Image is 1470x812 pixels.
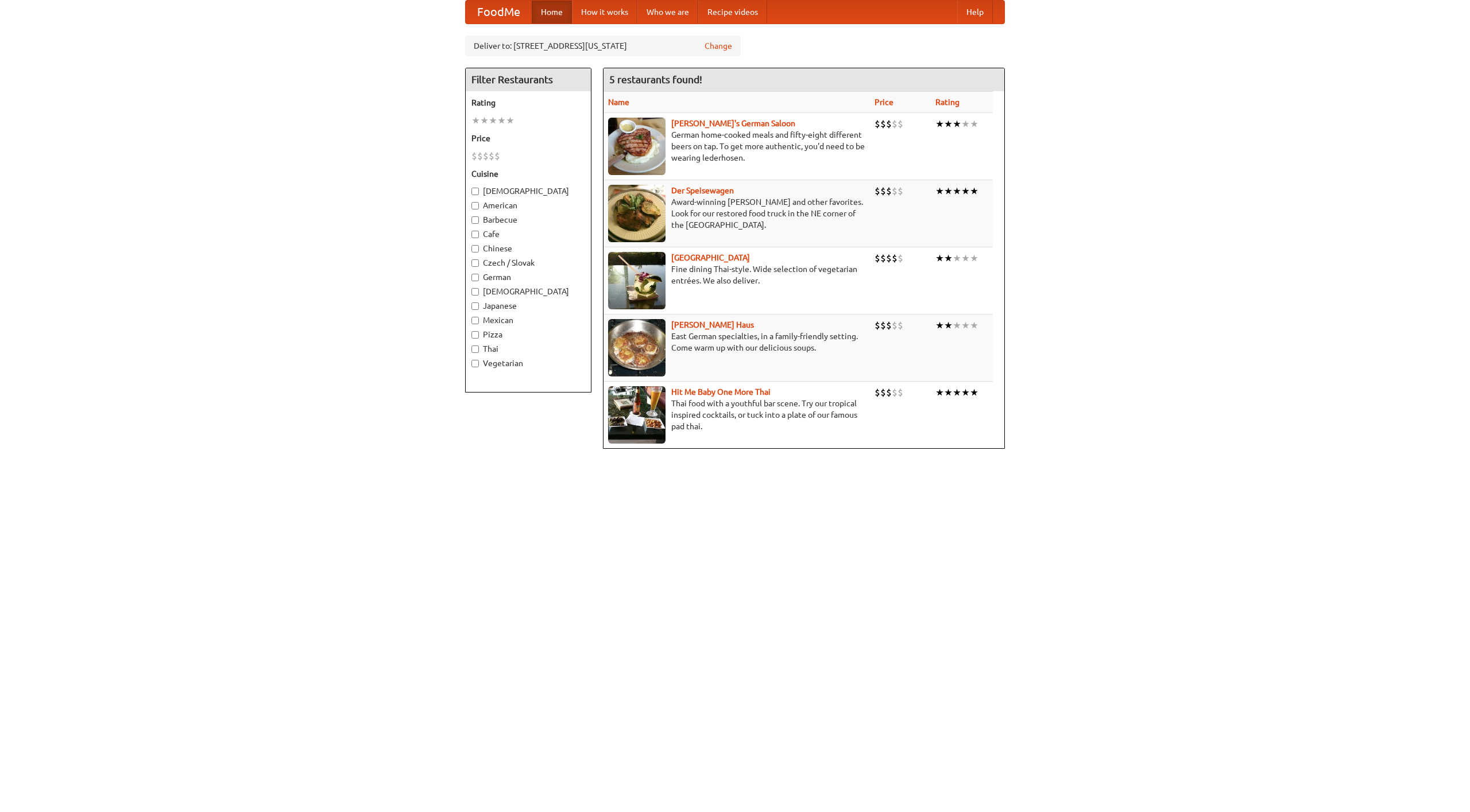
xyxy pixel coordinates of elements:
li: ★ [961,118,970,130]
a: Hit Me Baby One More Thai [671,387,771,397]
h5: Rating [471,97,585,108]
ng-pluralize: 5 restaurants found! [609,74,702,85]
li: ★ [935,319,944,332]
li: ★ [506,114,514,127]
li: $ [892,185,898,197]
p: Fine dining Thai-style. Wide selection of vegetarian entrées. We also deliver. [608,263,865,286]
a: Help [957,1,993,24]
p: Thai food with a youthful bar scene. Try our tropical inspired cocktails, or tuck into a plate of... [608,398,865,432]
a: Who we are [637,1,698,24]
a: Der Speisewagen [671,186,734,195]
p: Award-winning [PERSON_NAME] and other favorites. Look for our restored food truck in the NE corne... [608,196,865,231]
label: Thai [471,343,585,355]
li: ★ [970,118,978,130]
li: $ [875,185,880,197]
li: ★ [970,185,978,197]
li: $ [892,386,898,399]
li: $ [880,185,886,197]
li: $ [892,252,898,265]
input: [DEMOGRAPHIC_DATA] [471,188,479,195]
label: Chinese [471,243,585,254]
li: ★ [497,114,506,127]
div: Deliver to: [STREET_ADDRESS][US_STATE] [465,36,741,56]
a: FoodMe [466,1,532,24]
label: Barbecue [471,214,585,226]
input: Czech / Slovak [471,259,479,267]
li: $ [494,150,500,162]
label: [DEMOGRAPHIC_DATA] [471,185,585,197]
p: German home-cooked meals and fifty-eight different beers on tap. To get more authentic, you'd nee... [608,129,865,164]
a: Price [875,98,893,107]
li: ★ [961,386,970,399]
li: ★ [471,114,480,127]
li: ★ [935,252,944,265]
li: ★ [944,319,953,332]
h5: Cuisine [471,168,585,180]
h5: Price [471,133,585,144]
input: American [471,202,479,209]
b: [PERSON_NAME]'s German Saloon [671,119,795,128]
li: ★ [944,118,953,130]
li: $ [886,319,892,332]
input: Chinese [471,245,479,252]
a: Recipe videos [698,1,767,24]
li: $ [880,252,886,265]
li: $ [898,319,903,332]
li: $ [477,150,483,162]
input: Barbecue [471,216,479,224]
li: ★ [953,185,961,197]
li: ★ [935,118,944,130]
li: ★ [953,319,961,332]
li: ★ [953,386,961,399]
li: $ [898,252,903,265]
img: esthers.jpg [608,118,666,175]
label: German [471,271,585,283]
a: Change [705,40,732,52]
li: $ [886,252,892,265]
li: ★ [970,386,978,399]
a: How it works [572,1,637,24]
input: Thai [471,345,479,353]
li: ★ [961,185,970,197]
li: $ [898,386,903,399]
li: ★ [970,252,978,265]
h4: Filter Restaurants [466,68,591,91]
li: ★ [489,114,497,127]
a: [GEOGRAPHIC_DATA] [671,253,750,262]
label: Cafe [471,228,585,240]
li: ★ [953,252,961,265]
li: ★ [935,386,944,399]
img: speisewagen.jpg [608,185,666,242]
li: ★ [480,114,489,127]
li: $ [880,386,886,399]
li: $ [483,150,489,162]
img: satay.jpg [608,252,666,309]
li: $ [489,150,494,162]
li: ★ [961,252,970,265]
input: Mexican [471,317,479,324]
li: $ [898,185,903,197]
li: $ [886,386,892,399]
label: Vegetarian [471,358,585,369]
li: $ [471,150,477,162]
li: ★ [961,319,970,332]
label: Pizza [471,329,585,340]
input: German [471,274,479,281]
li: $ [892,319,898,332]
input: Japanese [471,302,479,310]
a: [PERSON_NAME] Haus [671,320,754,329]
li: $ [886,118,892,130]
label: [DEMOGRAPHIC_DATA] [471,286,585,297]
li: $ [880,319,886,332]
img: babythai.jpg [608,386,666,444]
li: ★ [970,319,978,332]
li: $ [886,185,892,197]
input: [DEMOGRAPHIC_DATA] [471,288,479,296]
li: $ [892,118,898,130]
input: Vegetarian [471,360,479,367]
label: American [471,200,585,211]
